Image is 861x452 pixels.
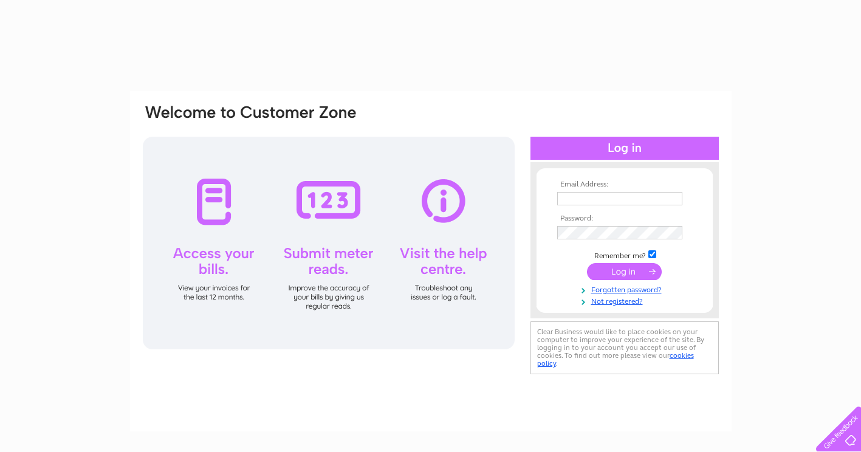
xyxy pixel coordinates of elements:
[557,283,695,295] a: Forgotten password?
[557,295,695,306] a: Not registered?
[554,180,695,189] th: Email Address:
[587,263,662,280] input: Submit
[554,214,695,223] th: Password:
[537,351,694,368] a: cookies policy
[530,321,719,374] div: Clear Business would like to place cookies on your computer to improve your experience of the sit...
[554,248,695,261] td: Remember me?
